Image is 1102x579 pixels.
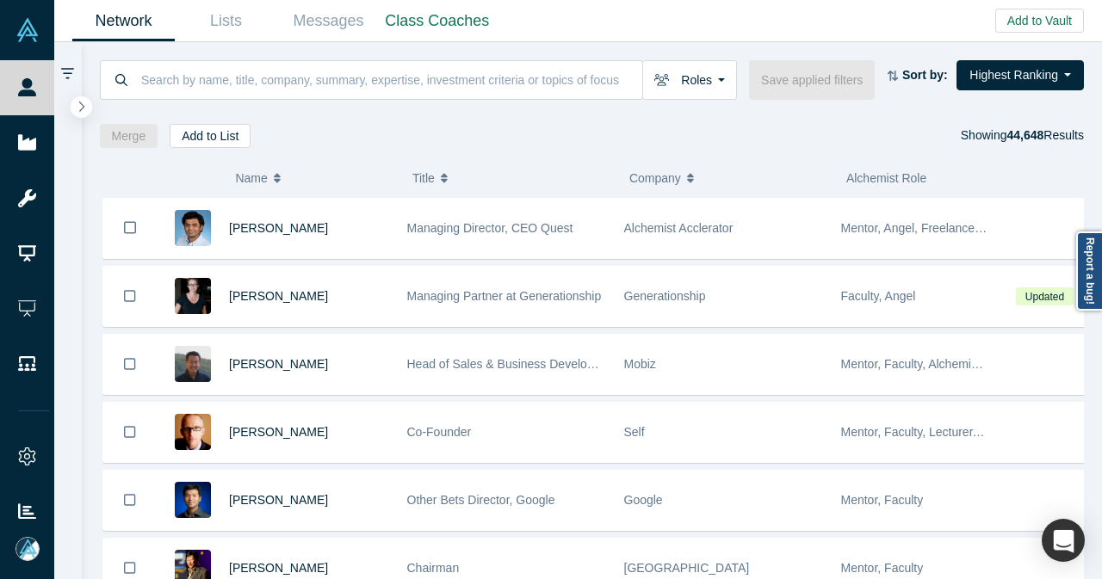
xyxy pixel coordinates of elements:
img: Steven Kan's Profile Image [175,482,211,518]
span: Mentor, Faculty [841,493,924,507]
img: Robert Winder's Profile Image [175,414,211,450]
button: Highest Ranking [957,60,1084,90]
button: Merge [100,124,158,148]
span: Google [624,493,663,507]
a: Messages [277,1,380,41]
button: Add to Vault [995,9,1084,33]
span: Results [1006,128,1084,142]
span: Name [235,160,267,196]
img: Rachel Chalmers's Profile Image [175,278,211,314]
span: Managing Director, CEO Quest [407,221,573,235]
a: [PERSON_NAME] [229,425,328,439]
button: Roles [642,60,737,100]
img: Gnani Palanikumar's Profile Image [175,210,211,246]
span: Co-Founder [407,425,472,439]
button: Bookmark [103,403,157,462]
span: Mentor, Faculty [841,561,924,575]
strong: Sort by: [902,68,948,82]
button: Name [235,160,394,196]
a: [PERSON_NAME] [229,289,328,303]
a: [PERSON_NAME] [229,357,328,371]
button: Title [412,160,611,196]
button: Add to List [170,124,251,148]
span: Faculty, Angel [841,289,916,303]
a: [PERSON_NAME] [229,561,328,575]
strong: 44,648 [1006,128,1043,142]
button: Bookmark [103,335,157,394]
button: Bookmark [103,198,157,258]
span: Mobiz [624,357,656,371]
a: [PERSON_NAME] [229,493,328,507]
span: Chairman [407,561,460,575]
button: Save applied filters [749,60,875,100]
span: Updated [1016,287,1073,305]
div: Showing [961,124,1084,148]
span: Mentor, Faculty, Alchemist 25 [841,357,998,371]
button: Company [629,160,828,196]
span: Generationship [624,289,706,303]
span: Alchemist Acclerator [624,221,734,235]
a: [PERSON_NAME] [229,221,328,235]
a: Class Coaches [380,1,495,41]
span: Company [629,160,681,196]
span: Head of Sales & Business Development (interim) [407,357,668,371]
img: Mia Scott's Account [15,537,40,561]
span: Title [412,160,435,196]
a: Lists [175,1,277,41]
span: Alchemist Role [846,171,926,185]
a: Report a bug! [1076,231,1102,311]
img: Alchemist Vault Logo [15,18,40,42]
img: Michael Chang's Profile Image [175,346,211,382]
span: Other Bets Director, Google [407,493,555,507]
button: Bookmark [103,267,157,326]
span: Self [624,425,645,439]
span: Managing Partner at Generationship [407,289,602,303]
input: Search by name, title, company, summary, expertise, investment criteria or topics of focus [139,59,642,100]
span: [GEOGRAPHIC_DATA] [624,561,750,575]
a: Network [72,1,175,41]
button: Bookmark [103,471,157,530]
